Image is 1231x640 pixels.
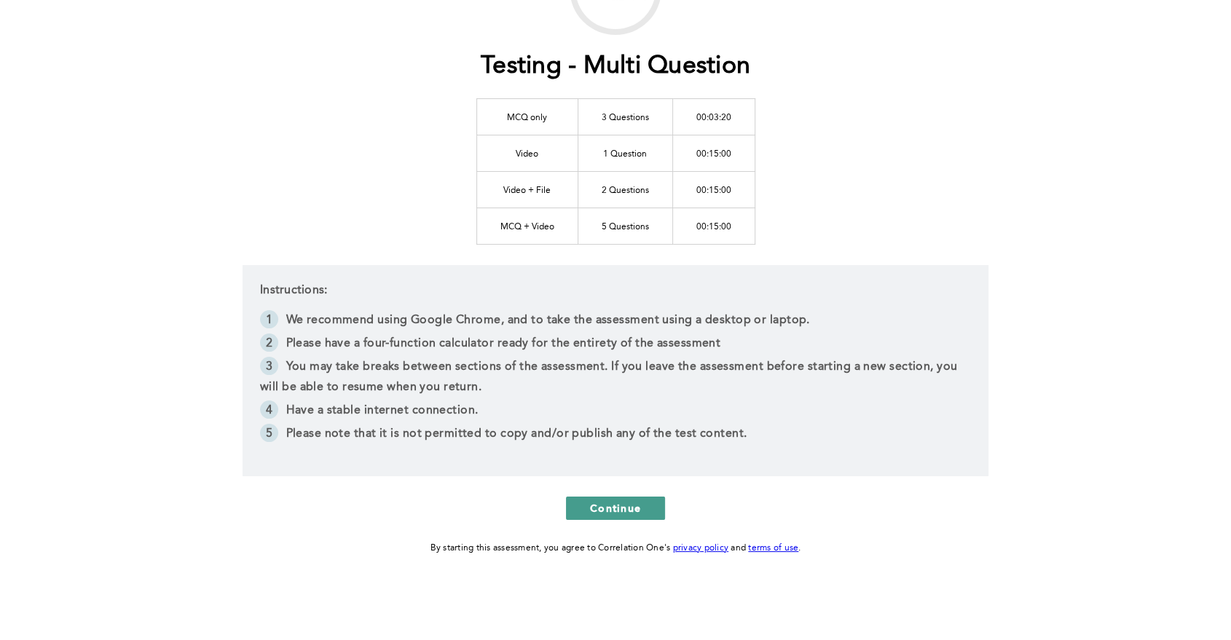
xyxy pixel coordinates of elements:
[578,98,672,135] td: 3 Questions
[578,135,672,171] td: 1 Question
[476,208,578,244] td: MCQ + Video
[260,310,971,333] li: We recommend using Google Chrome, and to take the assessment using a desktop or laptop.
[590,501,641,515] span: Continue
[566,497,665,520] button: Continue
[672,171,755,208] td: 00:15:00
[672,98,755,135] td: 00:03:20
[260,357,971,400] li: You may take breaks between sections of the assessment. If you leave the assessment before starti...
[481,52,750,82] h1: Testing - Multi Question
[260,424,971,447] li: Please note that it is not permitted to copy and/or publish any of the test content.
[430,540,801,556] div: By starting this assessment, you agree to Correlation One's and .
[672,135,755,171] td: 00:15:00
[260,333,971,357] li: Please have a four-function calculator ready for the entirety of the assessment
[578,171,672,208] td: 2 Questions
[476,98,578,135] td: MCQ only
[672,208,755,244] td: 00:15:00
[476,171,578,208] td: Video + File
[243,265,988,476] div: Instructions:
[673,544,729,553] a: privacy policy
[578,208,672,244] td: 5 Questions
[748,544,798,553] a: terms of use
[260,400,971,424] li: Have a stable internet connection.
[476,135,578,171] td: Video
